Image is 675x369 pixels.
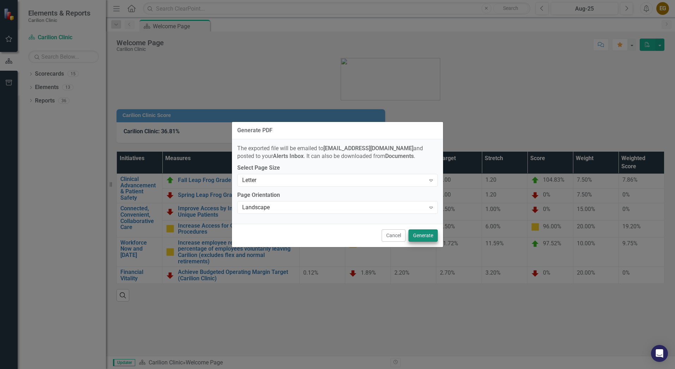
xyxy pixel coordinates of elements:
[242,204,425,212] div: Landscape
[237,164,438,172] label: Select Page Size
[237,127,273,134] div: Generate PDF
[237,191,438,199] label: Page Orientation
[237,145,423,160] span: The exported file will be emailed to and posted to your . It can also be downloaded from .
[323,145,413,152] strong: [EMAIL_ADDRESS][DOMAIN_NAME]
[242,176,425,184] div: Letter
[651,345,668,362] div: Open Intercom Messenger
[382,229,406,242] button: Cancel
[408,229,438,242] button: Generate
[385,153,414,159] strong: Documents
[273,153,304,159] strong: Alerts Inbox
